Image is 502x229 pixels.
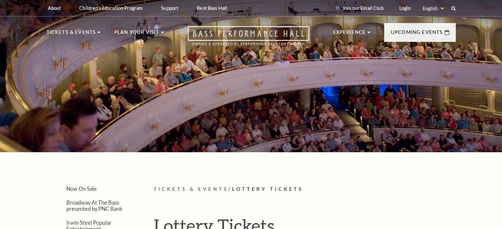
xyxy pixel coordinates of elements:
[66,199,122,212] a: Broadway At The Bass presented by PNC Bank
[391,28,443,40] p: Upcoming Events
[197,5,227,11] p: Rent Bass Hall
[333,28,366,40] p: Experience
[421,5,445,12] select: Select:
[154,186,229,192] span: Tickets & Events
[79,5,143,11] p: Children's Education Program
[114,28,159,40] p: Plan Your Visit
[47,28,96,40] p: Tickets & Events
[154,185,456,193] p: /
[66,186,97,192] a: Now On Sale
[48,5,61,11] p: About
[232,186,303,192] span: Lottery Tickets
[161,5,178,11] p: Support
